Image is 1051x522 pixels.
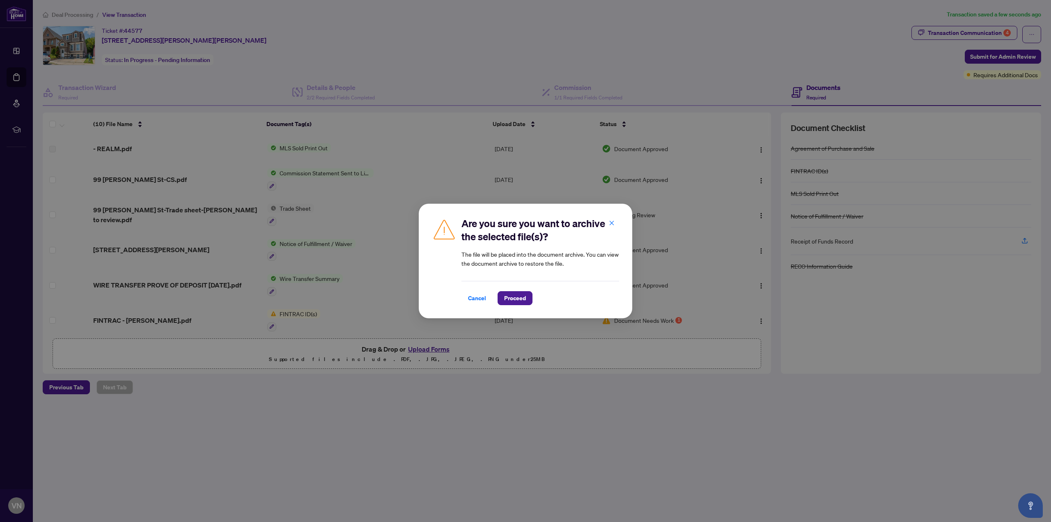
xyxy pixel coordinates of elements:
[504,292,526,305] span: Proceed
[498,291,532,305] button: Proceed
[468,292,486,305] span: Cancel
[1018,493,1043,518] button: Open asap
[432,217,457,241] img: Caution Icon
[461,291,493,305] button: Cancel
[461,250,619,268] article: The file will be placed into the document archive. You can view the document archive to restore t...
[461,217,619,243] h2: Are you sure you want to archive the selected file(s)?
[609,220,615,226] span: close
